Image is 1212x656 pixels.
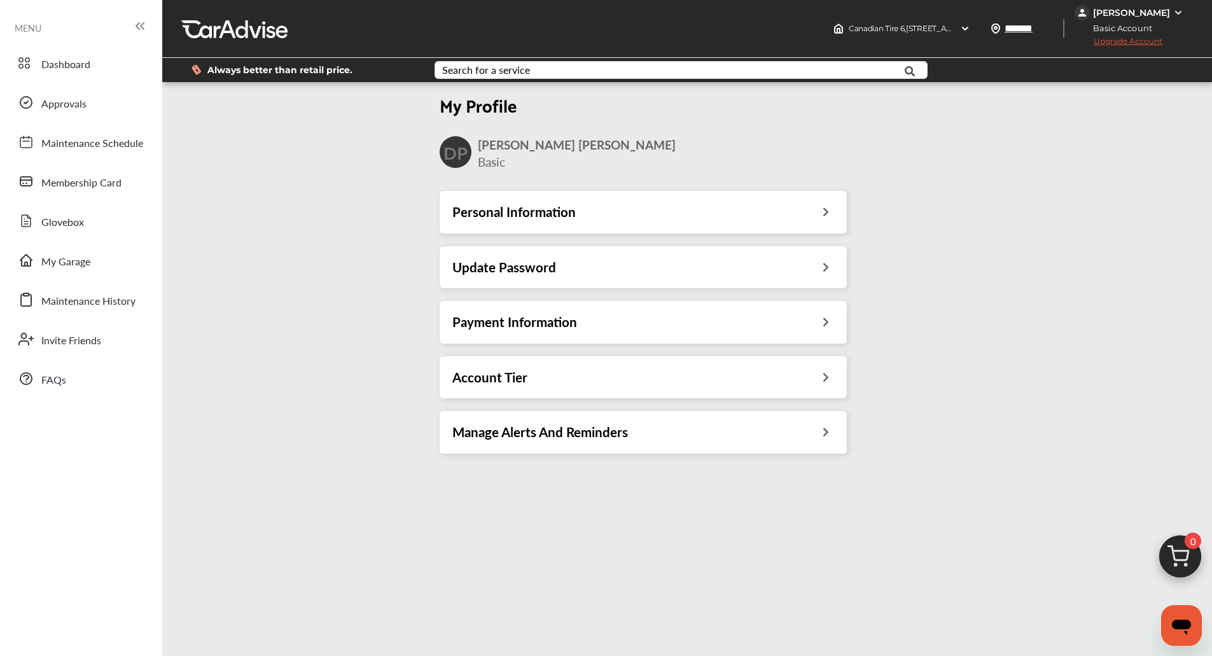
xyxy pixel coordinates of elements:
div: [PERSON_NAME] [1093,7,1170,18]
a: Membership Card [11,165,150,198]
span: Canadian Tire 6 , [STREET_ADDRESS] BARRIE , ON L4M 3C1 [849,24,1057,33]
h3: Manage Alerts And Reminders [452,424,628,440]
span: Dashboard [41,57,90,73]
h2: DP [443,141,468,164]
span: Maintenance Schedule [41,136,143,152]
h3: Personal Information [452,204,576,220]
img: WGsFRI8htEPBVLJbROoPRyZpYNWhNONpIPPETTm6eUC0GeLEiAAAAAElFTkSuQmCC [1173,8,1183,18]
span: Membership Card [41,175,122,192]
span: 0 [1185,533,1201,549]
img: dollor_label_vector.a70140d1.svg [192,64,201,75]
span: Upgrade Account [1075,36,1162,52]
span: MENU [15,23,41,33]
span: Maintenance History [41,293,136,310]
a: Glovebox [11,204,150,237]
span: Always better than retail price. [207,66,352,74]
span: Basic Account [1076,22,1162,35]
a: Invite Friends [11,323,150,356]
img: jVpblrzwTbfkPYzPPzSLxeg0AAAAASUVORK5CYII= [1075,5,1090,20]
a: Maintenance History [11,283,150,316]
h2: My Profile [440,94,847,116]
a: My Garage [11,244,150,277]
a: Dashboard [11,46,150,80]
img: header-home-logo.8d720a4f.svg [833,24,844,34]
span: Invite Friends [41,333,101,349]
h3: Update Password [452,259,556,276]
a: Approvals [11,86,150,119]
img: location_vector.a44bc228.svg [991,24,1001,34]
span: My Garage [41,254,90,270]
img: header-down-arrow.9dd2ce7d.svg [960,24,970,34]
span: Basic [478,153,505,171]
span: Approvals [41,96,87,113]
span: Glovebox [41,214,84,231]
a: Maintenance Schedule [11,125,150,158]
span: FAQs [41,372,66,389]
iframe: Button to launch messaging window [1161,605,1202,646]
a: FAQs [11,362,150,395]
img: header-divider.bc55588e.svg [1063,19,1064,38]
img: cart_icon.3d0951e8.svg [1150,529,1211,590]
span: [PERSON_NAME] [PERSON_NAME] [478,136,676,153]
h3: Payment Information [452,314,577,330]
div: Search for a service [442,65,530,75]
h3: Account Tier [452,369,527,386]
